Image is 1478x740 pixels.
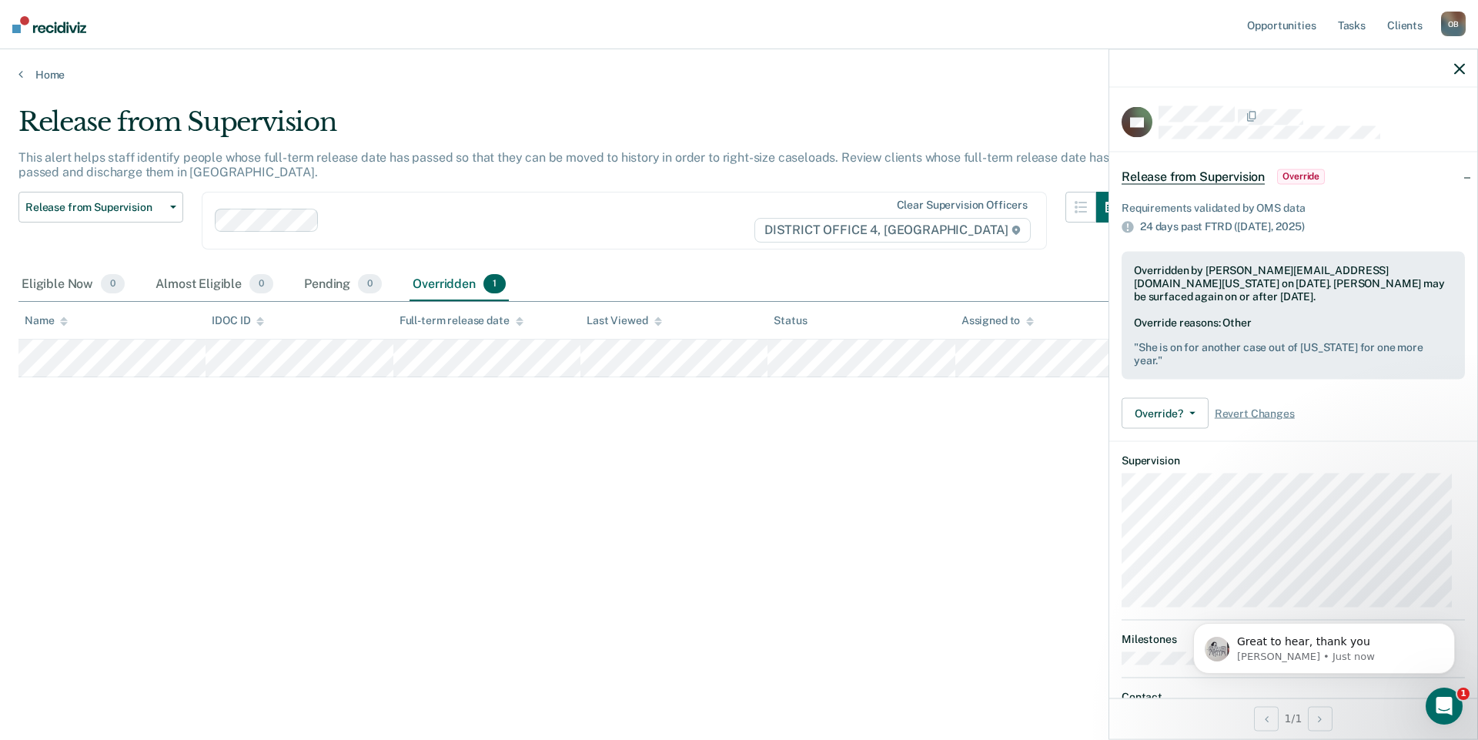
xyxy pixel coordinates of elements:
[1109,698,1477,738] div: 1 / 1
[18,68,1460,82] a: Home
[897,199,1028,212] div: Clear supervision officers
[101,274,125,294] span: 0
[301,268,385,302] div: Pending
[25,314,68,327] div: Name
[249,274,273,294] span: 0
[212,314,264,327] div: IDOC ID
[961,314,1034,327] div: Assigned to
[18,268,128,302] div: Eligible Now
[1215,407,1295,420] span: Revert Changes
[1122,690,1465,703] dt: Contact
[1170,591,1478,698] iframe: Intercom notifications message
[12,16,86,33] img: Recidiviz
[1276,220,1304,233] span: 2025)
[1277,169,1325,184] span: Override
[774,314,807,327] div: Status
[1122,454,1465,467] dt: Supervision
[1134,264,1453,303] div: Overridden by [PERSON_NAME][EMAIL_ADDRESS][DOMAIN_NAME][US_STATE] on [DATE]. [PERSON_NAME] may be...
[410,268,509,302] div: Overridden
[358,274,382,294] span: 0
[754,218,1031,243] span: DISTRICT OFFICE 4, [GEOGRAPHIC_DATA]
[1122,169,1265,184] span: Release from Supervision
[1308,706,1333,731] button: Next Opportunity
[1122,633,1465,646] dt: Milestones
[1122,398,1209,429] button: Override?
[1140,220,1465,233] div: 24 days past FTRD ([DATE],
[1441,12,1466,36] div: O B
[25,201,164,214] span: Release from Supervision
[1457,688,1470,700] span: 1
[1134,316,1453,367] div: Override reasons: Other
[152,268,276,302] div: Almost Eligible
[587,314,661,327] div: Last Viewed
[1109,152,1477,201] div: Release from SupervisionOverride
[1134,341,1453,367] pre: " She is on for another case out of [US_STATE] for one more year. "
[1426,688,1463,725] iframe: Intercom live chat
[18,106,1127,150] div: Release from Supervision
[18,150,1108,179] p: This alert helps staff identify people whose full-term release date has passed so that they can b...
[1254,706,1279,731] button: Previous Opportunity
[1122,201,1465,214] div: Requirements validated by OMS data
[400,314,523,327] div: Full-term release date
[483,274,506,294] span: 1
